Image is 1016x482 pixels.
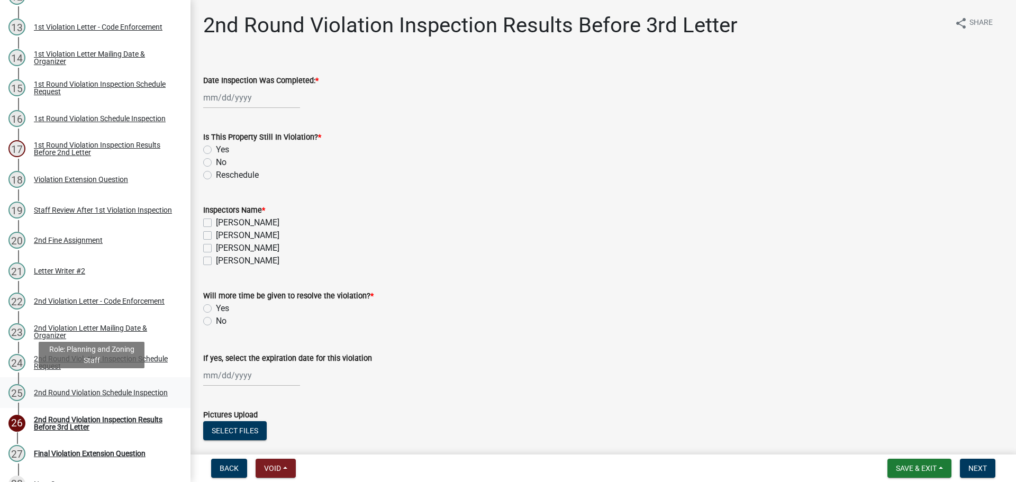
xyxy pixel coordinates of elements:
[216,315,226,328] label: No
[34,50,174,65] div: 1st Violation Letter Mailing Date & Organizer
[264,464,281,472] span: Void
[216,216,279,229] label: [PERSON_NAME]
[203,365,300,386] input: mm/dd/yyyy
[8,445,25,462] div: 27
[8,232,25,249] div: 20
[34,297,165,305] div: 2nd Violation Letter - Code Enforcement
[8,140,25,157] div: 17
[34,141,174,156] div: 1st Round Violation Inspection Results Before 2nd Letter
[203,412,258,419] label: Pictures Upload
[969,17,993,30] span: Share
[8,171,25,188] div: 18
[8,384,25,401] div: 25
[968,464,987,472] span: Next
[34,267,85,275] div: Letter Writer #2
[8,19,25,35] div: 13
[8,354,25,371] div: 24
[34,389,168,396] div: 2nd Round Violation Schedule Inspection
[34,23,162,31] div: 1st Violation Letter - Code Enforcement
[8,293,25,310] div: 22
[256,459,296,478] button: Void
[34,206,172,214] div: Staff Review After 1st Violation Inspection
[8,323,25,340] div: 23
[34,324,174,339] div: 2nd Violation Letter Mailing Date & Organizer
[34,450,146,457] div: Final Violation Extension Question
[960,459,995,478] button: Next
[8,110,25,127] div: 16
[220,464,239,472] span: Back
[34,416,174,431] div: 2nd Round Violation Inspection Results Before 3rd Letter
[203,87,300,108] input: mm/dd/yyyy
[211,459,247,478] button: Back
[216,143,229,156] label: Yes
[34,115,166,122] div: 1st Round Violation Schedule Inspection
[216,229,279,242] label: [PERSON_NAME]
[203,13,738,38] h1: 2nd Round Violation Inspection Results Before 3rd Letter
[34,176,128,183] div: Violation Extension Question
[203,134,321,141] label: Is This Property Still In Violation?
[8,49,25,66] div: 14
[203,421,267,440] button: Select files
[203,77,319,85] label: Date Inspection Was Completed:
[39,342,144,368] div: Role: Planning and Zoning Staff
[216,169,259,181] label: Reschedule
[887,459,951,478] button: Save & Exit
[8,79,25,96] div: 15
[8,415,25,432] div: 26
[216,254,279,267] label: [PERSON_NAME]
[955,17,967,30] i: share
[216,302,229,315] label: Yes
[216,242,279,254] label: [PERSON_NAME]
[34,355,174,370] div: 2nd Round Violation Inspection Schedule Request
[896,464,937,472] span: Save & Exit
[203,207,265,214] label: Inspectors Name
[34,80,174,95] div: 1st Round Violation Inspection Schedule Request
[216,156,226,169] label: No
[203,293,374,300] label: Will more time be given to resolve the violation?
[34,237,103,244] div: 2nd Fine Assignment
[8,202,25,219] div: 19
[8,262,25,279] div: 21
[946,13,1001,33] button: shareShare
[203,355,372,362] label: If yes, select the expiration date for this violation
